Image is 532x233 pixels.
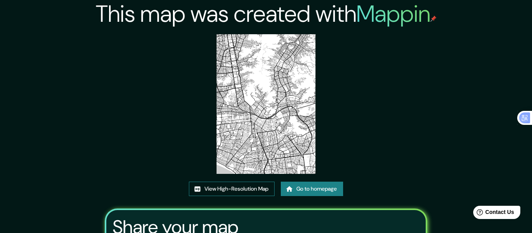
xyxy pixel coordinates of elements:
[281,182,343,196] a: Go to homepage
[189,182,275,196] a: View High-Resolution Map
[217,34,315,174] img: created-map
[430,16,437,22] img: mappin-pin
[463,203,523,224] iframe: Help widget launcher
